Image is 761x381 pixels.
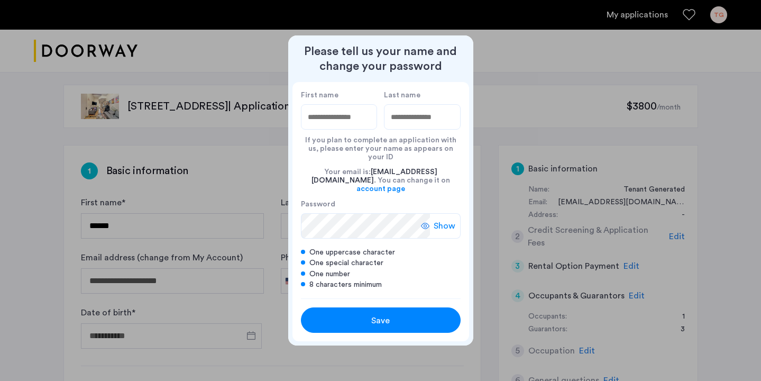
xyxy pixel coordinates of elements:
[301,90,378,100] label: First name
[301,307,461,333] button: button
[301,279,461,290] div: 8 characters minimum
[371,314,390,327] span: Save
[301,199,430,209] label: Password
[301,269,461,279] div: One number
[384,90,461,100] label: Last name
[301,130,461,161] div: If you plan to complete an application with us, please enter your name as appears on your ID
[301,258,461,268] div: One special character
[434,220,455,232] span: Show
[292,44,469,74] h2: Please tell us your name and change your password
[311,168,437,184] span: [EMAIL_ADDRESS][DOMAIN_NAME]
[301,247,461,258] div: One uppercase character
[301,161,461,199] div: Your email is: . You can change it on
[356,185,405,193] a: account page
